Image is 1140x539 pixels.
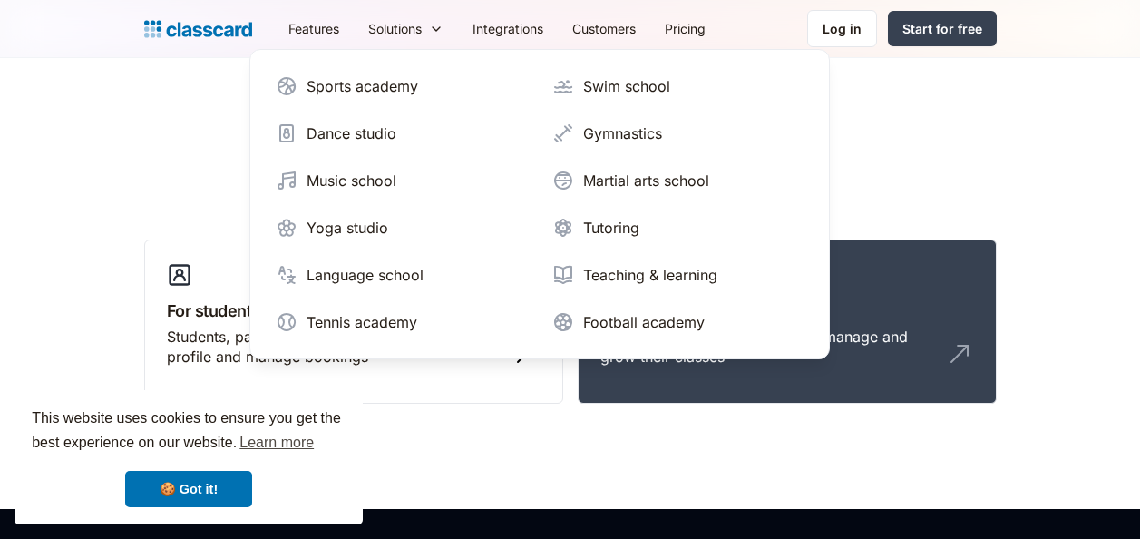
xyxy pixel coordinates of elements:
[274,8,354,49] a: Features
[268,115,534,152] a: Dance studio
[354,8,458,49] div: Solutions
[167,299,541,323] h3: For students
[268,68,534,104] a: Sports academy
[558,8,650,49] a: Customers
[583,170,709,191] div: Martial arts school
[15,390,363,524] div: cookieconsent
[545,68,811,104] a: Swim school
[307,170,396,191] div: Music school
[307,311,417,333] div: Tennis academy
[307,264,424,286] div: Language school
[583,217,639,239] div: Tutoring
[167,327,504,367] div: Students, parents or guardians to view their profile and manage bookings
[125,471,252,507] a: dismiss cookie message
[368,19,422,38] div: Solutions
[144,16,252,42] a: home
[144,240,563,405] a: For studentsStudents, parents or guardians to view their profile and manage bookings
[583,75,670,97] div: Swim school
[823,19,862,38] div: Log in
[545,210,811,246] a: Tutoring
[237,429,317,456] a: learn more about cookies
[650,8,720,49] a: Pricing
[268,257,534,293] a: Language school
[583,264,717,286] div: Teaching & learning
[307,122,396,144] div: Dance studio
[583,311,705,333] div: Football academy
[807,10,877,47] a: Log in
[545,115,811,152] a: Gymnastics
[545,304,811,340] a: Football academy
[32,407,346,456] span: This website uses cookies to ensure you get the best experience on our website.
[268,210,534,246] a: Yoga studio
[545,257,811,293] a: Teaching & learning
[268,162,534,199] a: Music school
[307,217,388,239] div: Yoga studio
[249,49,830,359] nav: Solutions
[307,75,418,97] div: Sports academy
[268,304,534,340] a: Tennis academy
[545,162,811,199] a: Martial arts school
[583,122,662,144] div: Gymnastics
[888,11,997,46] a: Start for free
[902,19,982,38] div: Start for free
[458,8,558,49] a: Integrations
